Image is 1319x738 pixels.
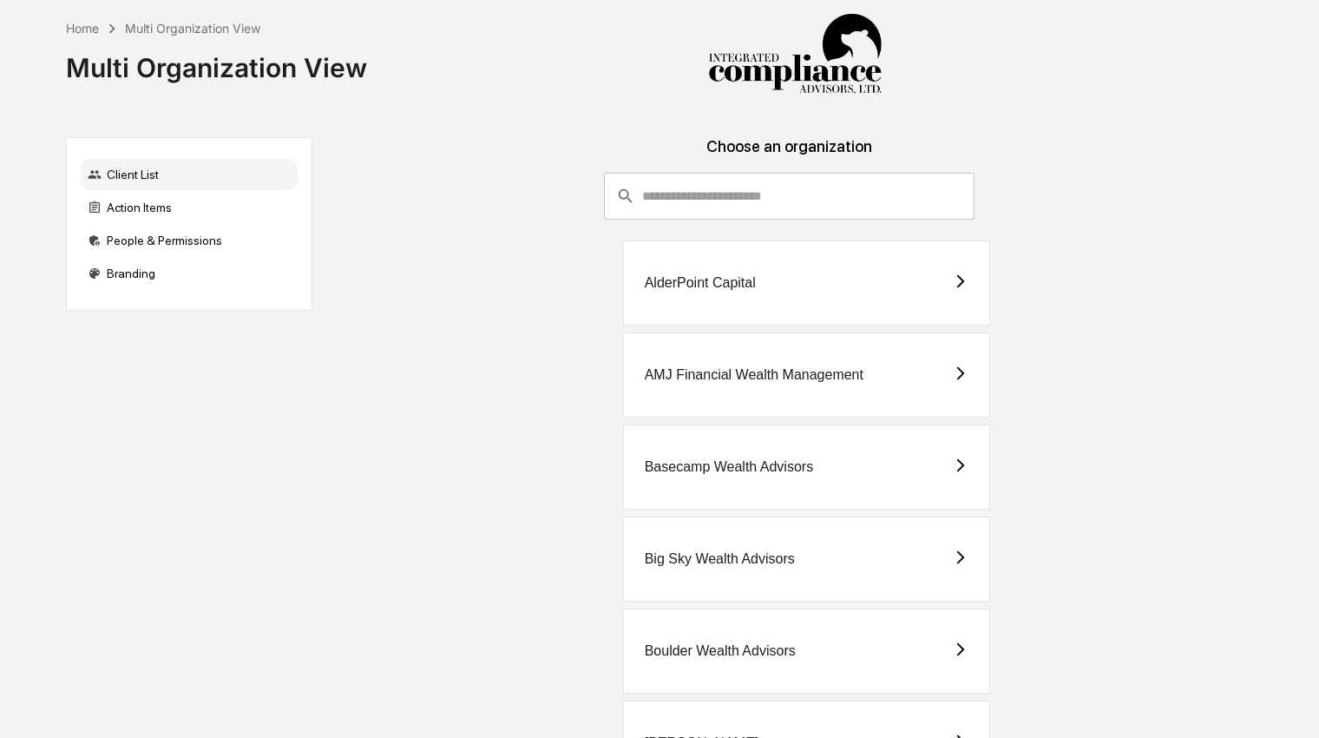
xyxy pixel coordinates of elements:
div: consultant-dashboard__filter-organizations-search-bar [604,173,974,220]
div: People & Permissions [81,225,298,256]
div: Basecamp Wealth Advisors [645,459,813,475]
div: Branding [81,258,298,289]
div: Choose an organization [326,137,1253,173]
div: Big Sky Wealth Advisors [645,551,795,567]
img: Integrated Compliance Advisors [708,14,882,96]
div: AMJ Financial Wealth Management [645,367,863,383]
div: Boulder Wealth Advisors [645,643,796,659]
div: AlderPoint Capital [645,275,756,291]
